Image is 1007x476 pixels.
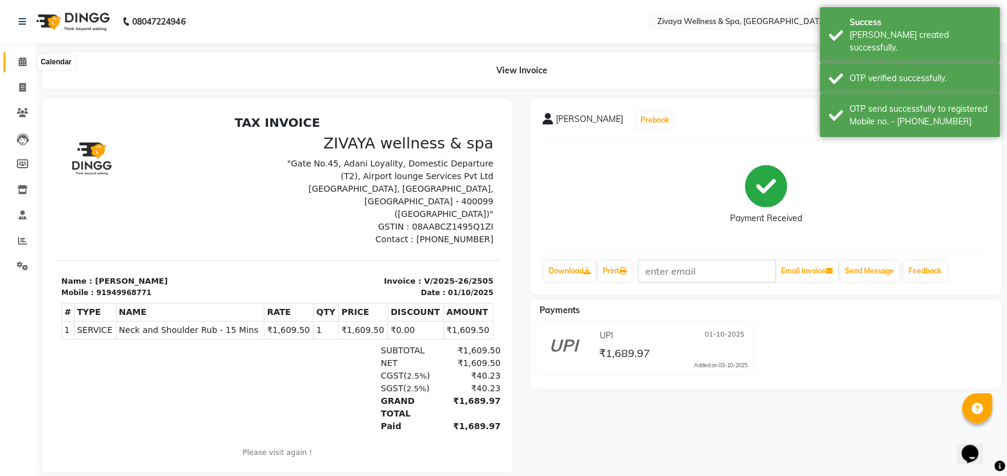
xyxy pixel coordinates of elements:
[352,273,372,282] span: 2.5%
[320,246,383,259] div: NET
[598,261,631,281] a: Print
[705,329,744,342] span: 01-10-2025
[389,192,439,210] th: AMOUNT
[327,273,349,282] span: SGST
[730,212,802,225] div: Payment Received
[8,210,20,228] td: 1
[334,210,390,228] td: ₹0.00
[210,192,260,210] th: RATE
[850,72,991,85] div: OTP verified successfully.
[383,234,446,246] div: ₹1,609.50
[65,213,208,226] span: Neck and Shoulder Rub - 15 Mins
[327,260,350,270] span: CGST
[260,210,285,228] td: 1
[62,192,210,210] th: NAME
[132,5,185,38] b: 08047224946
[850,29,991,54] div: Bill created successfully.
[383,259,446,272] div: ₹40.23
[383,310,446,322] div: ₹1,689.97
[320,310,383,322] div: Paid
[599,346,650,363] span: ₹1,689.97
[320,284,383,310] div: GRAND TOTAL
[231,24,440,42] h3: ZIVAYA wellness & spa
[544,261,595,281] a: Download
[20,210,62,228] td: SERVICE
[334,192,390,210] th: DISCOUNT
[383,246,446,259] div: ₹1,609.50
[320,272,383,284] div: ( )
[637,260,776,282] input: enter email
[231,165,440,177] p: Invoice : V/2025-26/2505
[231,123,440,135] p: Contact : [PHONE_NUMBER]
[8,192,20,210] th: #
[383,272,446,284] div: ₹40.23
[389,210,439,228] td: ₹1,609.50
[20,192,62,210] th: TYPE
[231,110,440,123] p: GSTIN : 08AABCZ1495Q1ZI
[394,177,439,188] div: 01/10/2025
[957,428,995,464] iframe: chat widget
[7,337,439,347] p: Please visit again !
[383,284,446,310] div: ₹1,689.97
[776,261,838,281] button: Email Invoice
[260,192,285,210] th: QTY
[285,210,334,228] td: ₹1,609.50
[320,259,383,272] div: ( )
[31,5,113,38] img: logo
[556,113,623,130] span: [PERSON_NAME]
[7,5,439,19] h2: TAX INVOICE
[231,47,440,110] p: "Gate No.45, Adani Loyality, Domestic Departure (T2), Airport lounge Services Pvt Ltd [GEOGRAPHIC...
[320,234,383,246] div: SUBTOTAL
[694,361,747,370] div: Added on 03-10-2025
[850,16,991,29] div: Success
[210,210,260,228] td: ₹1,609.50
[600,329,613,342] span: UPI
[540,305,580,316] span: Payments
[38,55,75,70] div: Calendar
[367,177,391,188] div: Date :
[7,177,40,188] div: Mobile :
[285,192,334,210] th: PRICE
[42,52,1001,89] div: View Invoice
[637,112,672,129] button: Prebook
[7,165,216,177] p: Name : [PERSON_NAME]
[42,177,97,188] div: 91949968771
[353,261,373,270] span: 2.5%
[850,103,991,128] div: OTP send successfully to registered Mobile no. - 91949968771
[904,261,946,281] a: Feedback
[840,261,899,281] button: Send Message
